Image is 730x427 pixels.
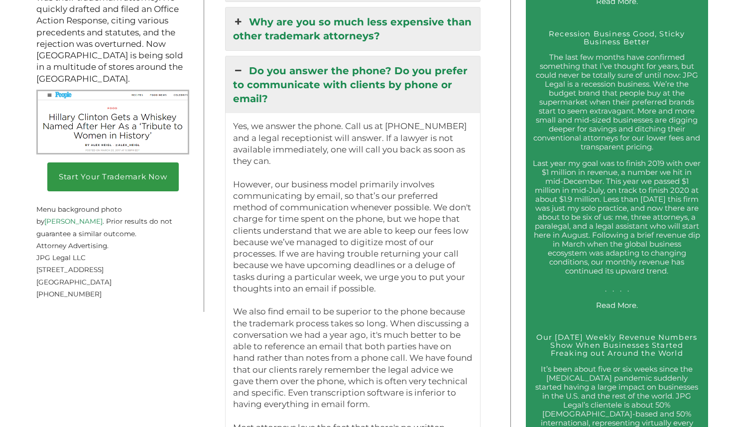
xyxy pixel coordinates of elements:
a: Read More. [596,300,638,310]
a: Start Your Trademark Now [47,162,179,191]
span: [STREET_ADDRESS] [36,266,104,274]
span: [PHONE_NUMBER] [36,290,102,298]
small: Menu background photo by . Prior results do not guarantee a similar outcome. [36,193,172,238]
a: Do you answer the phone? Do you prefer to communicate with clients by phone or email? [226,56,480,113]
a: Recession Business Good, Sticky Business Better [549,29,685,46]
p: The last few months have confirmed something that I’ve thought for years, but could never be tota... [533,53,701,151]
img: Rodham Rye People Screenshot [36,90,189,154]
a: [PERSON_NAME] [44,217,103,225]
a: Our [DATE] Weekly Revenue Numbers Show When Businesses Started Freaking out Around the World [536,333,697,358]
span: JPG Legal LLC [36,254,86,262]
span: Attorney Advertising. [36,242,109,250]
span: [GEOGRAPHIC_DATA] [36,278,112,286]
a: Why are you so much less expensive than other trademark attorneys? [226,7,480,50]
p: Last year my goal was to finish 2019 with over $1 million in revenue, a number we hit in mid-Dece... [533,159,701,293]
